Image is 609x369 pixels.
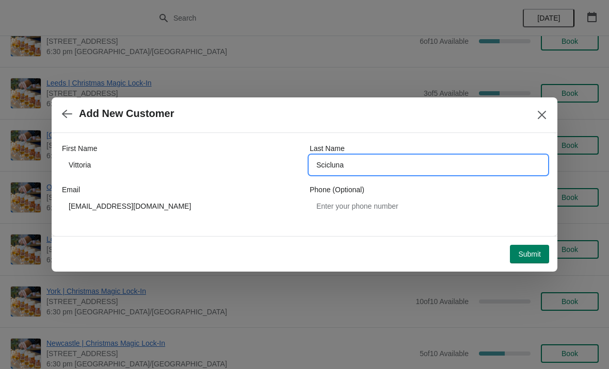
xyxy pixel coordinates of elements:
span: Submit [518,250,541,258]
button: Submit [510,245,549,263]
input: Enter your email [62,197,299,215]
label: First Name [62,143,97,154]
label: Last Name [310,143,345,154]
input: Enter your phone number [310,197,547,215]
label: Phone (Optional) [310,184,364,195]
label: Email [62,184,80,195]
button: Close [533,106,551,124]
h2: Add New Customer [79,108,174,120]
input: John [62,156,299,174]
input: Smith [310,156,547,174]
